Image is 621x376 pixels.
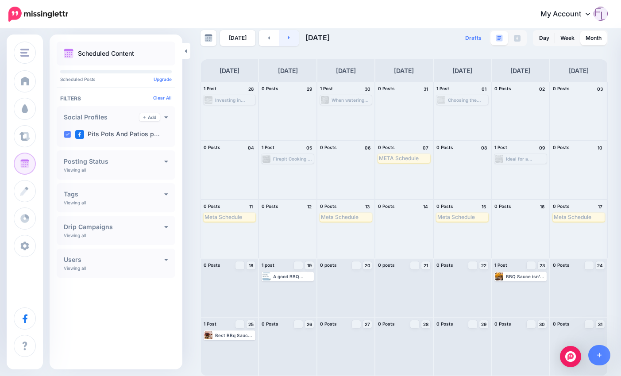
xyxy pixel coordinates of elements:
[436,86,449,91] span: 1 Post
[305,85,314,93] h4: 29
[249,263,253,268] span: 18
[553,145,570,150] span: 0 Posts
[220,30,255,46] a: [DATE]
[321,214,371,221] div: Meta Schedule
[379,155,429,162] div: META Schedule
[514,35,521,42] img: facebook-grey-square.png
[332,97,371,103] div: When watering keep going until water begins to run out of the hole in the pot, or until the soil ...
[336,65,356,76] h4: [DATE]
[64,224,164,230] h4: Drip Campaigns
[305,320,314,328] a: 26
[139,113,160,121] a: Add
[479,144,488,152] h4: 08
[448,97,487,103] div: Choosing the Right Sustainable Garden Bench for Your Outdoor Space Read more 👉 [URL] #Sustainable...
[307,322,312,326] span: 26
[506,156,545,161] div: Ideal for a marinade, or as a sauce on the side, you can even use this mega BBQ sauce in the oven...
[596,144,605,152] h4: 10
[204,34,212,42] img: calendar-grey-darker.png
[64,167,86,173] p: Viewing all
[60,77,172,81] p: Scheduled Posts
[481,263,486,268] span: 22
[64,233,86,238] p: Viewing all
[421,320,430,328] a: 28
[64,257,164,263] h4: Users
[247,261,255,269] a: 18
[153,95,172,100] a: Clear All
[8,7,68,22] img: Missinglettr
[465,35,482,41] span: Drafts
[436,145,453,150] span: 0 Posts
[553,86,570,91] span: 0 Posts
[204,262,220,268] span: 0 Posts
[481,322,486,326] span: 29
[580,31,607,45] a: Month
[596,203,605,211] h4: 17
[494,262,507,268] span: 1 Post
[204,145,220,150] span: 0 Posts
[204,86,216,91] span: 1 Post
[378,145,395,150] span: 0 Posts
[247,144,255,152] h4: 04
[560,346,581,367] div: Open Intercom Messenger
[421,144,430,152] h4: 07
[248,322,254,326] span: 25
[273,156,312,161] div: Firepit Cooking - With just a few simple steps, you can turn your next outdoor gathering into som...
[273,274,312,279] div: A good BBQ Sauce is the make or break for any BBQ and recipes are closely guarded secrets. Read m...
[365,322,370,326] span: 27
[262,203,278,209] span: 0 Posts
[363,261,372,269] a: 20
[64,265,86,271] p: Viewing all
[305,33,330,42] span: [DATE]
[596,85,605,93] h4: 03
[262,262,274,268] span: 1 post
[64,200,86,205] p: Viewing all
[365,263,370,268] span: 20
[596,320,605,328] a: 31
[452,65,472,76] h4: [DATE]
[421,261,430,269] a: 21
[538,203,547,211] h4: 16
[247,320,255,328] a: 25
[510,65,530,76] h4: [DATE]
[494,86,511,91] span: 0 Posts
[278,65,298,76] h4: [DATE]
[479,320,488,328] a: 29
[64,158,164,165] h4: Posting Status
[305,203,314,211] h4: 12
[363,144,372,152] h4: 06
[154,77,172,82] a: Upgrade
[437,214,487,221] div: Meta Schedule
[220,65,239,76] h4: [DATE]
[538,144,547,152] h4: 09
[20,49,29,57] img: menu.png
[204,214,255,221] div: Meta Schedule
[262,145,274,150] span: 1 Post
[598,322,602,326] span: 31
[262,321,278,326] span: 0 Posts
[538,85,547,93] h4: 02
[378,203,395,209] span: 0 Posts
[421,203,430,211] h4: 14
[363,320,372,328] a: 27
[378,262,395,268] span: 0 posts
[75,130,84,139] img: facebook-square.png
[494,203,511,209] span: 0 Posts
[262,86,278,91] span: 0 Posts
[421,85,430,93] h4: 31
[378,86,395,91] span: 0 Posts
[64,49,73,58] img: calendar.png
[320,145,337,150] span: 0 Posts
[78,50,134,57] p: Scheduled Content
[596,261,605,269] a: 24
[247,85,255,93] h4: 28
[215,333,255,338] div: Best BBq Sauce Ever - to use as a marinade, brush plenty of the sauce over the meat and place in ...
[538,320,547,328] a: 30
[555,31,580,45] a: Week
[569,65,589,76] h4: [DATE]
[534,31,555,45] a: Day
[553,203,570,209] span: 0 Posts
[307,263,312,268] span: 19
[539,322,545,326] span: 30
[597,263,603,268] span: 24
[305,261,314,269] a: 19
